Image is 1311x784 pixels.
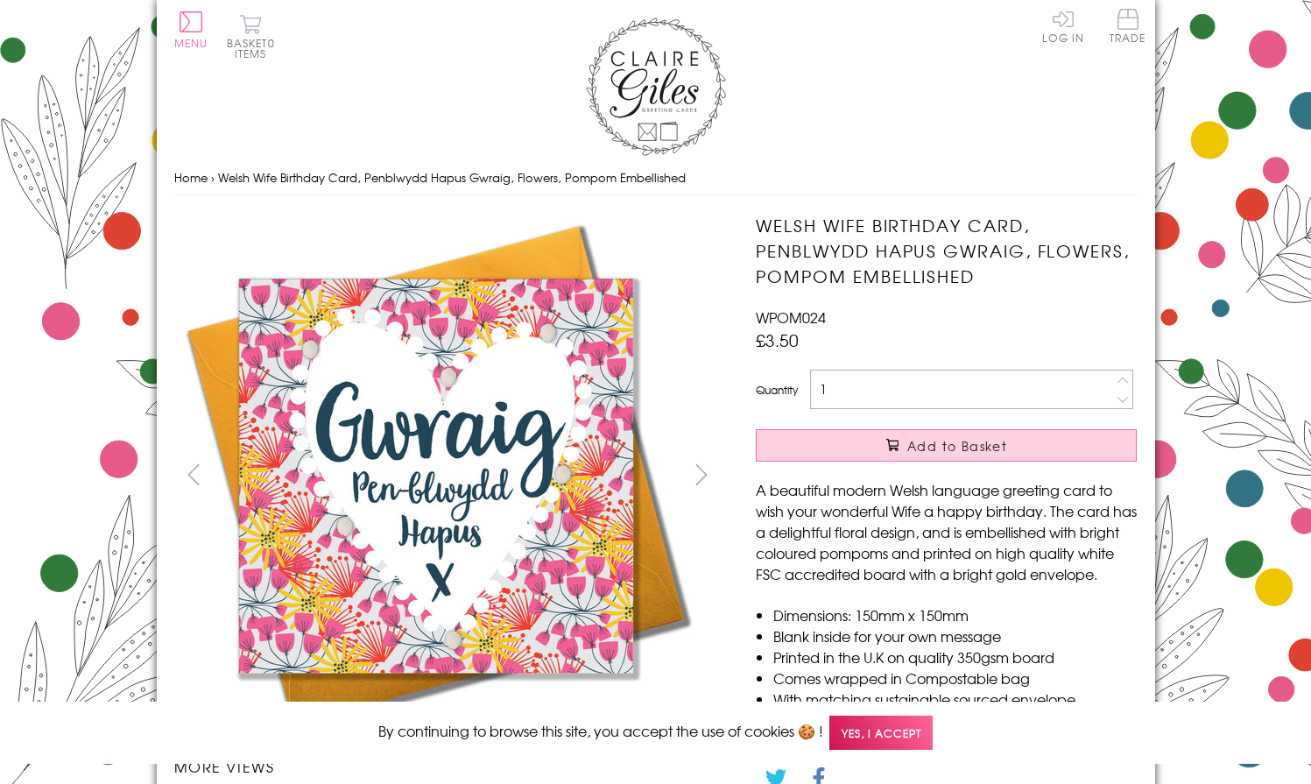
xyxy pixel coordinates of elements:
[174,169,208,186] a: Home
[756,382,798,398] label: Quantity
[773,604,1137,625] li: Dimensions: 150mm x 150mm
[1110,9,1146,43] span: Trade
[227,14,275,59] button: Basket0 items
[586,18,726,156] img: Claire Giles Greetings Cards
[174,213,700,738] img: Welsh Wife Birthday Card, Penblwydd Hapus Gwraig, Flowers, Pompom Embellished
[773,646,1137,667] li: Printed in the U.K on quality 350gsm board
[756,328,799,352] span: £3.50
[756,429,1137,462] button: Add to Basket
[235,35,275,61] span: 0 items
[1110,9,1146,46] a: Trade
[681,455,721,494] button: next
[174,35,208,51] span: Menu
[829,716,933,750] span: Yes, I accept
[756,213,1137,288] h1: Welsh Wife Birthday Card, Penblwydd Hapus Gwraig, Flowers, Pompom Embellished
[174,756,722,777] h3: More views
[773,689,1137,710] li: With matching sustainable sourced envelope
[756,479,1137,584] p: A beautiful modern Welsh language greeting card to wish your wonderful Wife a happy birthday. The...
[1042,9,1084,43] a: Log In
[174,160,1138,196] nav: breadcrumbs
[907,437,1007,455] span: Add to Basket
[218,169,686,186] span: Welsh Wife Birthday Card, Penblwydd Hapus Gwraig, Flowers, Pompom Embellished
[756,307,826,328] span: WPOM024
[211,169,215,186] span: ›
[773,667,1137,689] li: Comes wrapped in Compostable bag
[773,625,1137,646] li: Blank inside for your own message
[174,11,208,48] button: Menu
[174,455,214,494] button: prev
